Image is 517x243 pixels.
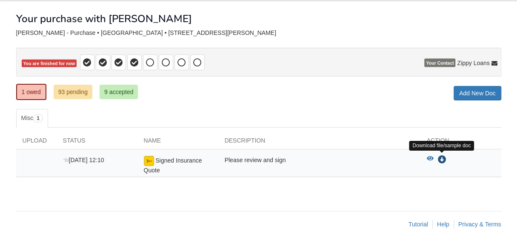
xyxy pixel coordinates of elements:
[144,157,202,174] span: Signed Insurance Quote
[438,157,446,163] a: Download Signed Insurance Quote
[420,136,501,149] div: Action
[437,221,449,228] a: Help
[16,136,57,149] div: Upload
[63,157,104,163] span: [DATE] 12:10
[54,85,92,99] a: 93 pending
[457,59,489,67] span: Zippy Loans
[16,29,501,37] div: [PERSON_NAME] - Purchase • [GEOGRAPHIC_DATA] • [STREET_ADDRESS][PERSON_NAME]
[100,85,138,99] a: 9 accepted
[424,59,455,67] span: Your Contact
[144,156,154,166] img: esign
[16,109,48,128] a: Misc
[57,136,137,149] div: Status
[137,136,218,149] div: Name
[454,86,501,100] a: Add New Doc
[458,221,501,228] a: Privacy & Terms
[218,156,420,174] div: Please review and sign
[218,136,420,149] div: Description
[427,156,434,164] button: View Signed Insurance Quote
[16,13,192,24] h1: Your purchase with [PERSON_NAME]
[22,60,77,68] span: You are finished for now
[409,141,474,151] div: Download file/sample doc
[16,84,46,100] a: 1 owed
[33,114,43,123] span: 1
[408,221,428,228] a: Tutorial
